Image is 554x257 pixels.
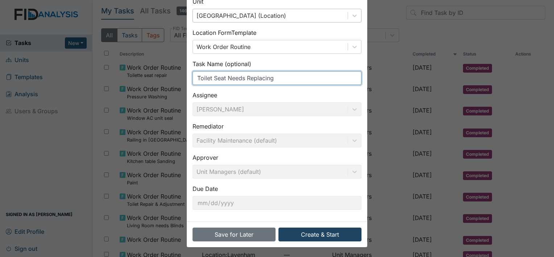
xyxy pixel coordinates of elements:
[193,91,217,99] label: Assignee
[193,184,218,193] label: Due Date
[193,60,251,68] label: Task Name (optional)
[193,28,256,37] label: Location Form Template
[197,42,251,51] div: Work Order Routine
[278,228,361,241] button: Create & Start
[193,228,276,241] button: Save for Later
[197,11,286,20] div: [GEOGRAPHIC_DATA] (Location)
[193,122,224,131] label: Remediator
[193,153,218,162] label: Approver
